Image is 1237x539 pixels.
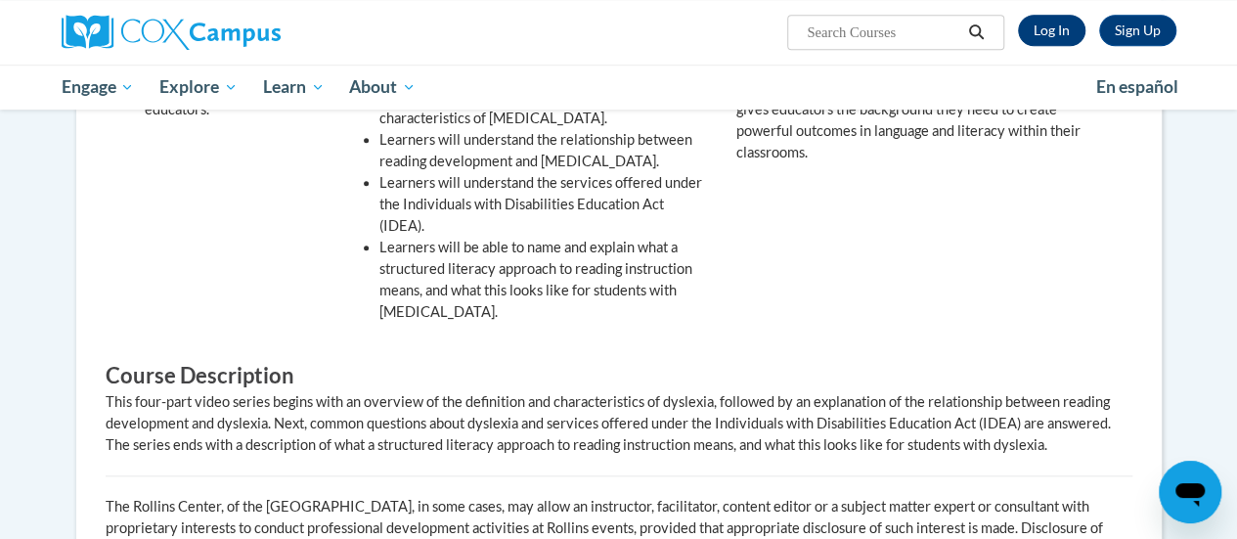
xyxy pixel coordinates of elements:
li: Learners will be able to name and explain what a structured literacy approach to reading instruct... [379,237,707,323]
h3: Course Description [106,361,1132,391]
span: About [349,75,416,99]
li: Learners will understand the services offered under the Individuals with Disabilities Education A... [379,172,707,237]
div: Main menu [47,65,1191,110]
a: Explore [147,65,250,110]
span: Learn [263,75,325,99]
iframe: Button to launch messaging window [1159,461,1221,523]
span: Explore [159,75,238,99]
div: This four-part video series begins with an overview of the definition and characteristics of dysl... [106,391,1132,456]
a: Register [1099,15,1176,46]
a: Cox Campus [62,15,414,50]
span: En español [1096,76,1178,97]
li: Learners will understand the relationship between reading development and [MEDICAL_DATA]. [379,129,707,172]
span: Engage [61,75,134,99]
button: Search [961,21,991,44]
img: Cox Campus [62,15,281,50]
a: Engage [49,65,148,110]
input: Search Courses [805,21,961,44]
a: Log In [1018,15,1085,46]
a: About [336,65,428,110]
a: En español [1083,67,1191,108]
a: Learn [250,65,337,110]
